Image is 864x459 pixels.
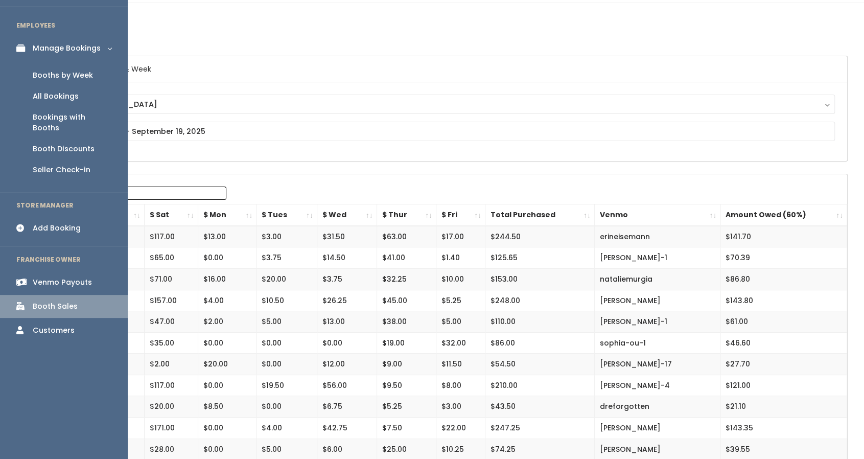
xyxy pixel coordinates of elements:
label: Search: [59,187,226,200]
td: $27.70 [720,354,847,375]
td: $86.80 [720,268,847,290]
th: $ Mon: activate to sort column ascending [198,204,256,226]
td: $244.50 [485,226,595,247]
td: $6.75 [317,396,377,418]
td: [PERSON_NAME]-17 [594,354,720,375]
div: Seller Check-in [33,165,90,175]
th: Total Purchased: activate to sort column ascending [485,204,595,226]
td: $125.65 [485,247,595,269]
div: [GEOGRAPHIC_DATA] [75,99,825,110]
td: $248.00 [485,290,595,311]
td: sophia-ou-1 [594,332,720,354]
td: $153.00 [485,268,595,290]
td: $141.70 [720,226,847,247]
div: Booth Discounts [33,144,95,154]
td: $38.00 [377,311,436,333]
td: $143.80 [720,290,847,311]
td: [PERSON_NAME] [594,290,720,311]
td: $86.00 [485,332,595,354]
td: $63.00 [377,226,436,247]
td: $5.00 [436,311,485,333]
td: $3.00 [436,396,485,418]
td: $16.00 [198,268,256,290]
td: [PERSON_NAME]-4 [594,375,720,396]
div: Venmo Payouts [33,277,92,288]
div: Booth Sales [33,301,78,312]
button: [GEOGRAPHIC_DATA] [65,95,835,114]
td: $21.10 [720,396,847,418]
td: $10.50 [256,290,317,311]
td: $8.50 [198,396,256,418]
td: $70.39 [720,247,847,269]
td: [PERSON_NAME]-1 [594,247,720,269]
td: [PERSON_NAME] [594,418,720,439]
td: $20.00 [256,268,317,290]
th: $ Tues: activate to sort column ascending [256,204,317,226]
div: Booths by Week [33,70,93,81]
td: $110.00 [485,311,595,333]
td: $9.00 [377,354,436,375]
td: $247.25 [485,418,595,439]
th: Venmo: activate to sort column ascending [594,204,720,226]
td: $13.00 [317,311,377,333]
td: $31.50 [317,226,377,247]
td: $10.00 [436,268,485,290]
td: $19.00 [377,332,436,354]
td: $3.75 [317,268,377,290]
td: $0.00 [198,418,256,439]
th: $ Sat: activate to sort column ascending [144,204,198,226]
td: $0.00 [317,332,377,354]
td: $0.00 [198,375,256,396]
td: $54.50 [485,354,595,375]
td: $19.50 [256,375,317,396]
td: $14.50 [317,247,377,269]
th: $ Thur: activate to sort column ascending [377,204,436,226]
h6: Select Location & Week [53,56,847,82]
td: dreforgotten [594,396,720,418]
td: $43.50 [485,396,595,418]
td: $117.00 [144,226,198,247]
td: [PERSON_NAME]-1 [594,311,720,333]
th: $ Fri: activate to sort column ascending [436,204,485,226]
td: $41.00 [377,247,436,269]
div: Customers [33,325,75,336]
td: $17.00 [436,226,485,247]
td: $4.00 [256,418,317,439]
td: $46.60 [720,332,847,354]
input: Search: [96,187,226,200]
td: $0.00 [256,332,317,354]
td: $26.25 [317,290,377,311]
td: $121.00 [720,375,847,396]
td: $13.00 [198,226,256,247]
div: Manage Bookings [33,43,101,54]
td: $11.50 [436,354,485,375]
td: $12.00 [317,354,377,375]
td: $0.00 [198,332,256,354]
td: $3.00 [256,226,317,247]
td: $9.50 [377,375,436,396]
div: Bookings with Booths [33,112,111,133]
td: $117.00 [144,375,198,396]
th: Amount Owed (60%): activate to sort column ascending [720,204,847,226]
td: $8.00 [436,375,485,396]
td: $61.00 [720,311,847,333]
td: $20.00 [198,354,256,375]
td: $210.00 [485,375,595,396]
h4: Booth Sales [52,15,848,43]
td: $0.00 [198,247,256,269]
td: $2.00 [144,354,198,375]
td: $20.00 [144,396,198,418]
td: $35.00 [144,332,198,354]
td: $71.00 [144,268,198,290]
td: nataliemurgia [594,268,720,290]
td: $45.00 [377,290,436,311]
input: September 13 - September 19, 2025 [65,122,835,141]
td: $22.00 [436,418,485,439]
td: $3.75 [256,247,317,269]
td: $32.00 [436,332,485,354]
td: $5.00 [256,311,317,333]
div: Add Booking [33,223,81,234]
td: $32.25 [377,268,436,290]
td: $143.35 [720,418,847,439]
td: $7.50 [377,418,436,439]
